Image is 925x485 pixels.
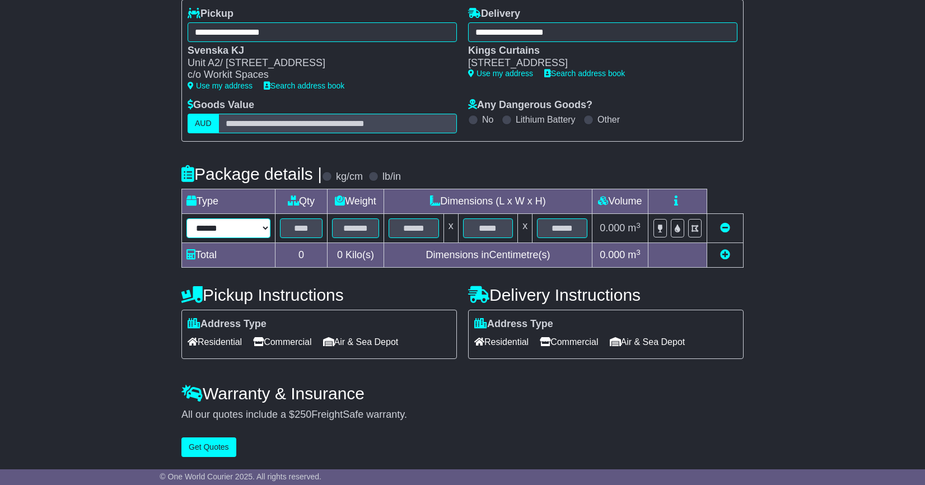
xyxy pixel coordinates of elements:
span: Air & Sea Depot [610,333,685,351]
a: Add new item [720,249,730,260]
label: Address Type [474,318,553,330]
span: Residential [188,333,242,351]
div: c/o Workit Spaces [188,69,446,81]
span: Commercial [253,333,311,351]
td: Weight [328,189,384,214]
span: © One World Courier 2025. All rights reserved. [160,472,321,481]
sup: 3 [636,221,641,230]
label: Delivery [468,8,520,20]
label: Any Dangerous Goods? [468,99,592,111]
span: 0.000 [600,249,625,260]
label: Address Type [188,318,267,330]
a: Search address book [544,69,625,78]
h4: Delivery Instructions [468,286,744,304]
div: Svenska KJ [188,45,446,57]
span: 250 [295,409,311,420]
span: m [628,222,641,234]
span: Air & Sea Depot [323,333,399,351]
span: Residential [474,333,529,351]
a: Use my address [188,81,253,90]
label: kg/cm [336,171,363,183]
h4: Warranty & Insurance [181,384,744,403]
td: x [443,214,458,243]
label: Other [597,114,620,125]
div: Unit A2/ [STREET_ADDRESS] [188,57,446,69]
span: 0 [337,249,343,260]
label: AUD [188,114,219,133]
div: [STREET_ADDRESS] [468,57,726,69]
sup: 3 [636,248,641,257]
td: 0 [275,243,328,268]
td: Type [182,189,275,214]
td: Dimensions (L x W x H) [384,189,592,214]
td: Qty [275,189,328,214]
div: Kings Curtains [468,45,726,57]
a: Use my address [468,69,533,78]
span: m [628,249,641,260]
td: Total [182,243,275,268]
td: Kilo(s) [328,243,384,268]
span: 0.000 [600,222,625,234]
span: Commercial [540,333,598,351]
h4: Pickup Instructions [181,286,457,304]
a: Search address book [264,81,344,90]
div: All our quotes include a $ FreightSafe warranty. [181,409,744,421]
td: Dimensions in Centimetre(s) [384,243,592,268]
td: Volume [592,189,648,214]
a: Remove this item [720,222,730,234]
label: Goods Value [188,99,254,111]
td: x [518,214,532,243]
label: Pickup [188,8,233,20]
h4: Package details | [181,165,322,183]
button: Get Quotes [181,437,236,457]
label: No [482,114,493,125]
label: Lithium Battery [516,114,576,125]
label: lb/in [382,171,401,183]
